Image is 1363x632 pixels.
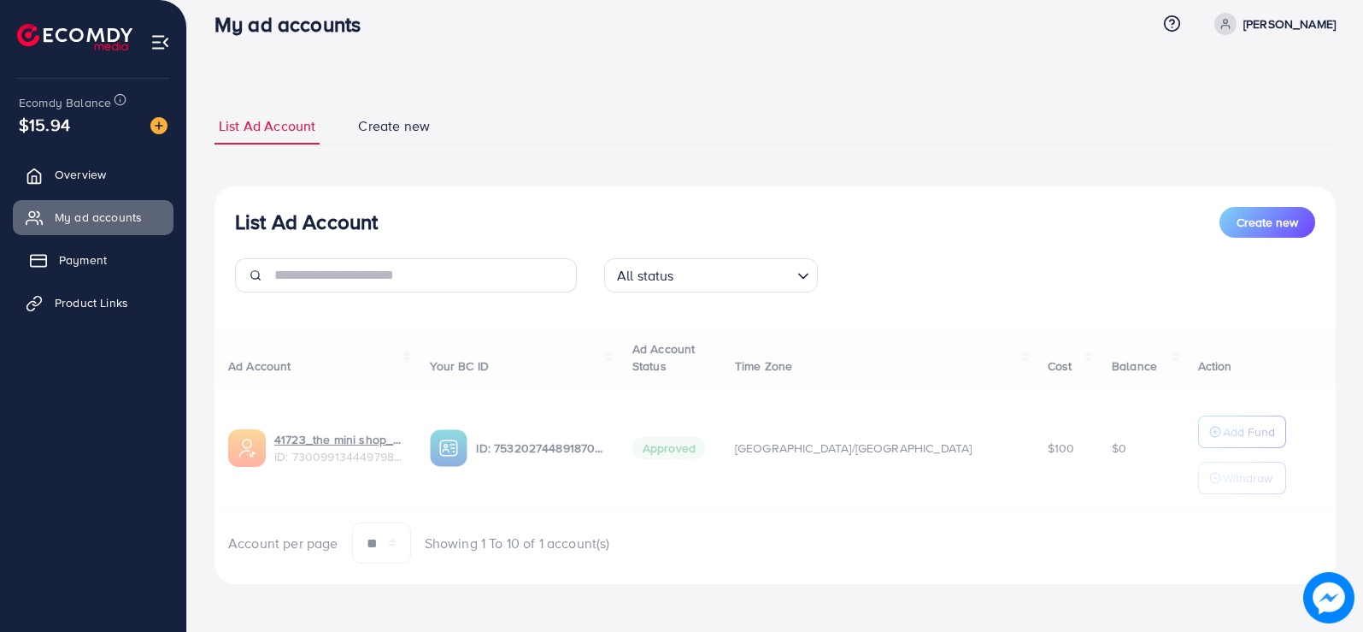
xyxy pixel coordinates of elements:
span: All status [614,263,678,288]
img: image [1304,573,1354,623]
a: Payment [13,243,173,277]
span: Ecomdy Balance [19,94,111,111]
img: image [150,117,167,134]
p: [PERSON_NAME] [1243,14,1336,34]
input: Search for option [679,260,790,288]
h3: My ad accounts [214,12,374,37]
span: Product Links [55,294,128,311]
div: Search for option [604,258,818,292]
span: Payment [59,251,107,269]
img: menu [150,32,170,52]
span: List Ad Account [219,116,315,136]
a: Overview [13,157,173,192]
img: logo [17,24,132,50]
a: Product Links [13,286,173,320]
a: [PERSON_NAME] [1207,13,1336,35]
span: Create new [358,116,430,136]
span: Overview [55,166,106,183]
span: My ad accounts [55,209,142,226]
h3: List Ad Account [235,210,378,234]
a: My ad accounts [13,200,173,234]
button: Create new [1219,207,1315,238]
span: $15.94 [19,112,70,137]
span: Create new [1237,214,1298,231]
